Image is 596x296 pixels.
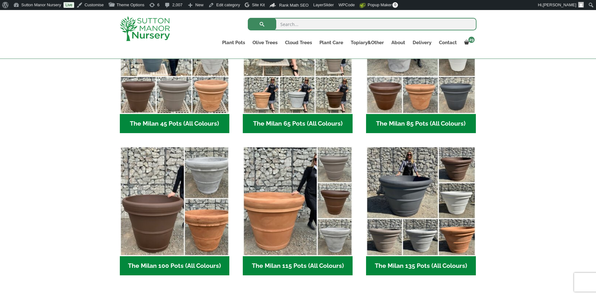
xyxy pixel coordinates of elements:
[218,38,249,47] a: Plant Pots
[316,38,347,47] a: Plant Care
[461,38,476,47] a: 29
[366,114,476,133] h2: The Milan 85 Pots (All Colours)
[249,38,281,47] a: Olive Trees
[120,4,230,114] img: The Milan 45 Pots (All Colours)
[120,146,230,256] img: The Milan 100 Pots (All Colours)
[243,146,353,256] img: The Milan 115 Pots (All Colours)
[347,38,388,47] a: Topiary&Other
[252,3,265,7] span: Site Kit
[388,38,409,47] a: About
[243,256,353,276] h2: The Milan 115 Pots (All Colours)
[120,146,230,275] a: Visit product category The Milan 100 Pots (All Colours)
[120,256,230,276] h2: The Milan 100 Pots (All Colours)
[243,4,353,114] img: The Milan 65 Pots (All Colours)
[366,146,476,256] img: The Milan 135 Pots (All Colours)
[366,4,476,114] img: The Milan 85 Pots (All Colours)
[64,2,74,8] a: Live
[120,16,170,41] img: logo
[243,114,353,133] h2: The Milan 65 Pots (All Colours)
[248,18,476,30] input: Search...
[409,38,435,47] a: Delivery
[281,38,316,47] a: Cloud Trees
[120,114,230,133] h2: The Milan 45 Pots (All Colours)
[366,4,476,133] a: Visit product category The Milan 85 Pots (All Colours)
[243,146,353,275] a: Visit product category The Milan 115 Pots (All Colours)
[392,2,398,8] span: 0
[279,3,308,8] span: Rank Math SEO
[366,146,476,275] a: Visit product category The Milan 135 Pots (All Colours)
[243,4,353,133] a: Visit product category The Milan 65 Pots (All Colours)
[543,3,576,7] span: [PERSON_NAME]
[468,37,475,43] span: 29
[120,4,230,133] a: Visit product category The Milan 45 Pots (All Colours)
[366,256,476,276] h2: The Milan 135 Pots (All Colours)
[435,38,461,47] a: Contact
